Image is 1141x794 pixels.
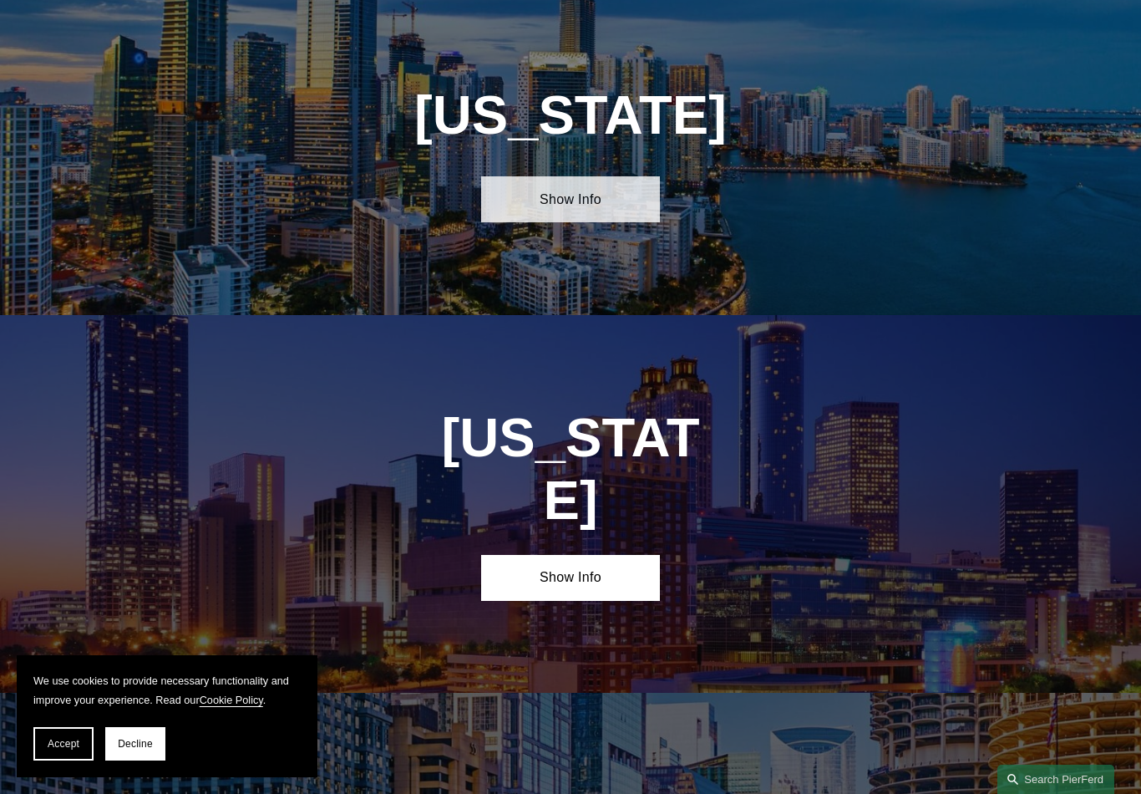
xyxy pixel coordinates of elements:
[33,672,301,710] p: We use cookies to provide necessary functionality and improve your experience. Read our .
[481,555,660,601] a: Show Info
[997,765,1114,794] a: Search this site
[48,738,79,750] span: Accept
[17,655,317,777] section: Cookie banner
[118,738,153,750] span: Decline
[33,727,94,761] button: Accept
[392,84,749,147] h1: [US_STATE]
[481,176,660,222] a: Show Info
[437,407,705,532] h1: [US_STATE]
[105,727,165,761] button: Decline
[200,694,263,706] a: Cookie Policy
